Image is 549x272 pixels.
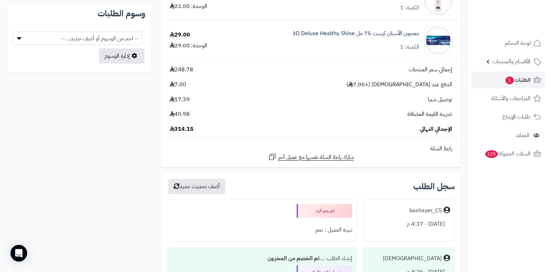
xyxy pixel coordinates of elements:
[472,127,545,144] a: العملاء
[409,207,442,215] div: bashayer_CS
[400,43,419,51] div: الكمية: 1
[297,204,352,218] div: لم يتم الرد
[170,31,190,39] div: 29.00
[505,38,531,48] span: لوحة التحكم
[13,32,142,45] span: -- اختر من الوسوم أو أضف جديد... --
[428,96,452,104] span: توصيل شبرا
[472,35,545,51] a: لوحة التحكم
[172,252,352,265] div: إنشاء الطلب ....
[413,182,455,191] h3: سجل الطلب
[407,110,452,118] span: ضريبة القيمة المضافة
[168,179,225,194] button: أضف تحديث جديد
[367,217,450,231] div: [DATE] - 4:37 م
[13,9,146,18] h2: وسوم الطلبات
[491,94,531,103] span: المراجعات والأسئلة
[425,26,452,54] img: 1666686223-tm-26536-crest-3d-white-deluxe-healthy-shine-toothpaste-75ml-1552375495-90x90.jpg
[485,149,531,159] span: السلات المتروكة
[278,153,354,161] span: شارك رابط السلة نفسها مع عميل آخر
[164,145,457,153] div: رابط السلة
[170,81,186,89] span: 7.00
[505,77,514,84] span: 1
[267,254,320,263] b: تم الخصم من المخزون
[409,66,452,74] span: إجمالي سعر المنتجات
[170,110,190,118] span: 40.98
[516,130,530,140] span: العملاء
[170,125,194,133] span: 314.15
[170,2,207,10] div: الوحدة: 22.00
[383,255,442,263] div: [DEMOGRAPHIC_DATA]
[420,125,452,133] span: الإجمالي النهائي
[485,150,498,158] span: 125
[502,17,542,32] img: logo-2.png
[170,96,190,104] span: 17.39
[170,66,193,74] span: 248.78
[10,245,27,262] div: Open Intercom Messenger
[172,223,352,237] div: تنبيه العميل : نعم
[99,48,144,64] a: إدارة الوسوم
[502,112,531,122] span: طلبات الإرجاع
[472,72,545,88] a: الطلبات1
[346,81,452,89] span: الدفع عند [DEMOGRAPHIC_DATA] (+7.00 )
[170,42,207,50] div: الوحدة: 29.00
[492,57,531,66] span: الأقسام والمنتجات
[472,109,545,125] a: طلبات الإرجاع
[292,30,419,38] a: معجون الأسنان كرست 75 مل 3D Deluxe Healthy Shine
[268,153,354,161] a: شارك رابط السلة نفسها مع عميل آخر
[472,145,545,162] a: السلات المتروكة125
[400,4,419,12] div: الكمية: 1
[472,90,545,107] a: المراجعات والأسئلة
[505,75,531,85] span: الطلبات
